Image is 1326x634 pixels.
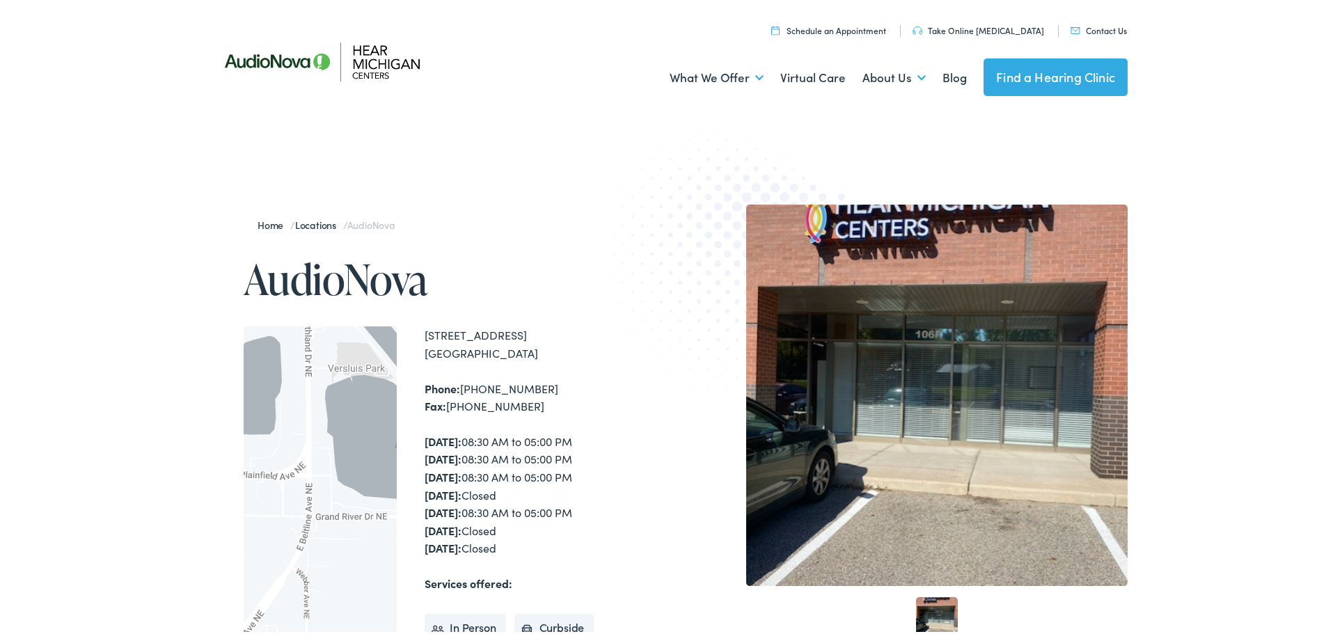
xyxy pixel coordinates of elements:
img: utility icon [913,24,922,32]
a: Home [258,215,290,229]
a: About Us [862,49,926,101]
div: [PHONE_NUMBER] [PHONE_NUMBER] [425,377,668,413]
span: AudioNova [347,215,395,229]
a: Contact Us [1071,22,1127,33]
strong: [DATE]: [425,431,461,446]
strong: [DATE]: [425,537,461,553]
a: Find a Hearing Clinic [984,56,1128,93]
div: [STREET_ADDRESS] [GEOGRAPHIC_DATA] [425,324,668,359]
img: utility icon [771,23,780,32]
strong: [DATE]: [425,520,461,535]
strong: [DATE]: [425,466,461,482]
strong: [DATE]: [425,502,461,517]
strong: Phone: [425,378,460,393]
h1: AudioNova [244,253,668,299]
a: Virtual Care [780,49,846,101]
div: 08:30 AM to 05:00 PM 08:30 AM to 05:00 PM 08:30 AM to 05:00 PM Closed 08:30 AM to 05:00 PM Closed... [425,430,668,555]
strong: Services offered: [425,573,512,588]
a: Blog [942,49,967,101]
span: / / [258,215,395,229]
strong: [DATE]: [425,484,461,500]
strong: Fax: [425,395,446,411]
img: utility icon [1071,24,1080,31]
a: Locations [295,215,343,229]
a: What We Offer [670,49,764,101]
strong: [DATE]: [425,448,461,463]
a: Schedule an Appointment [771,22,886,33]
a: Take Online [MEDICAL_DATA] [913,22,1044,33]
